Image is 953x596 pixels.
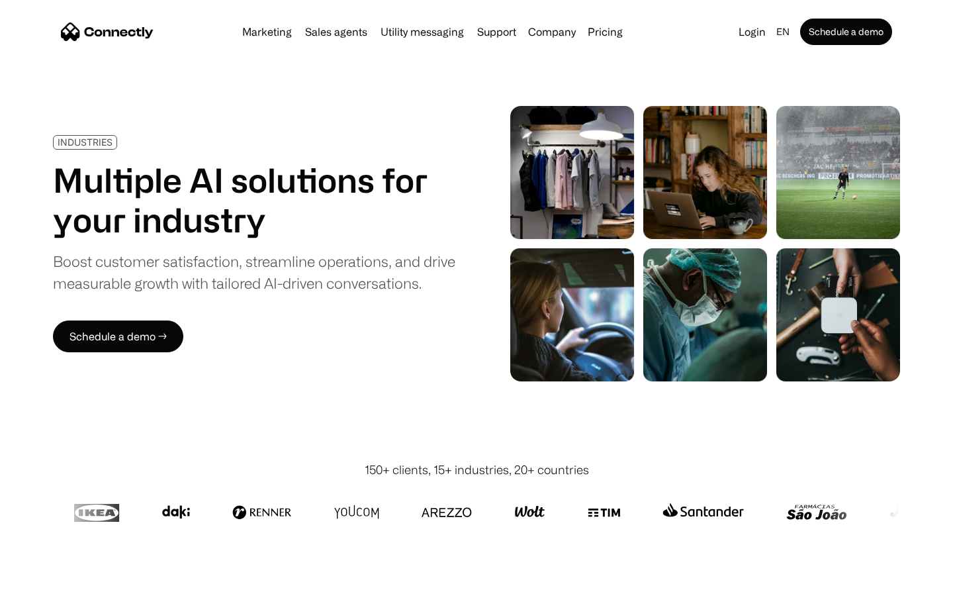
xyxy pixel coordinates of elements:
ul: Language list [26,573,79,591]
a: Marketing [237,26,297,37]
a: Support [472,26,522,37]
div: Company [528,23,576,41]
a: Sales agents [300,26,373,37]
div: Boost customer satisfaction, streamline operations, and drive measurable growth with tailored AI-... [53,250,455,294]
a: Schedule a demo [800,19,892,45]
aside: Language selected: English [13,571,79,591]
div: INDUSTRIES [58,137,113,147]
a: Login [733,23,771,41]
a: Schedule a demo → [53,321,183,352]
a: Pricing [582,26,628,37]
div: en [776,23,790,41]
div: 150+ clients, 15+ industries, 20+ countries [365,461,589,479]
h1: Multiple AI solutions for your industry [53,160,455,240]
a: Utility messaging [375,26,469,37]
